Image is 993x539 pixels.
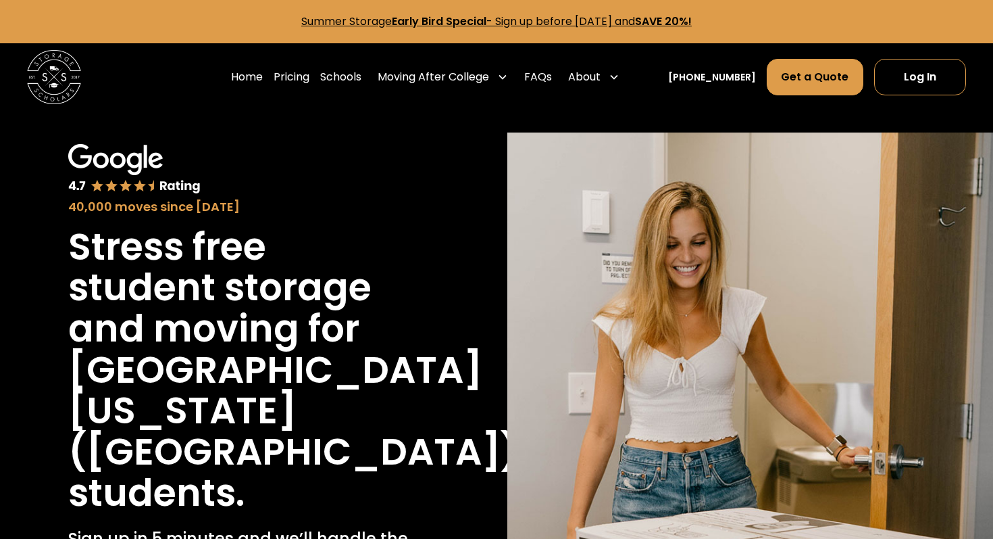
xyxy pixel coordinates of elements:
[635,14,692,29] strong: SAVE 20%!
[378,69,489,85] div: Moving After College
[568,69,601,85] div: About
[27,50,81,104] a: home
[68,144,201,195] img: Google 4.7 star rating
[68,197,418,216] div: 40,000 moves since [DATE]
[68,350,519,473] h1: [GEOGRAPHIC_DATA][US_STATE] ([GEOGRAPHIC_DATA])
[524,58,552,96] a: FAQs
[301,14,692,29] a: Summer StorageEarly Bird Special- Sign up before [DATE] andSAVE 20%!
[320,58,361,96] a: Schools
[27,50,81,104] img: Storage Scholars main logo
[392,14,486,29] strong: Early Bird Special
[68,227,418,350] h1: Stress free student storage and moving for
[874,59,966,95] a: Log In
[274,58,309,96] a: Pricing
[668,70,756,85] a: [PHONE_NUMBER]
[68,473,245,514] h1: students.
[767,59,863,95] a: Get a Quote
[231,58,263,96] a: Home
[563,58,625,96] div: About
[372,58,513,96] div: Moving After College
